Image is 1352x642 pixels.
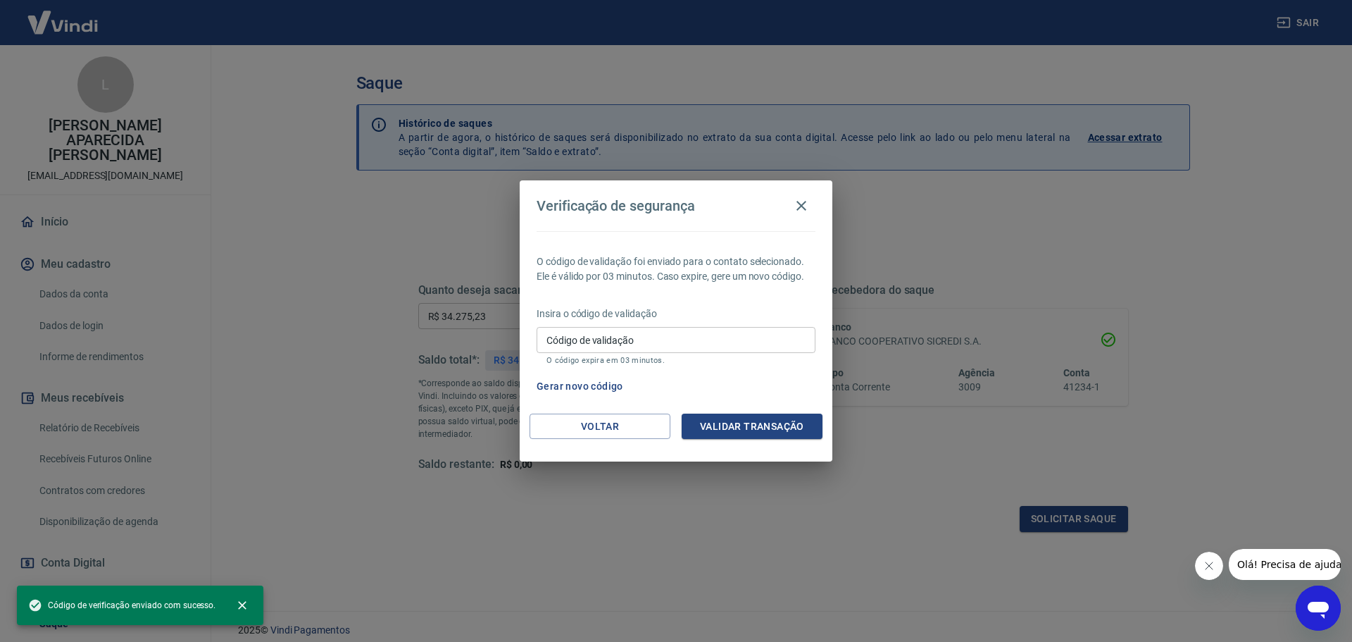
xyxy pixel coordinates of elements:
[28,598,215,612] span: Código de verificação enviado com sucesso.
[682,414,822,440] button: Validar transação
[531,374,629,400] button: Gerar novo código
[530,414,670,440] button: Voltar
[537,254,815,284] p: O código de validação foi enviado para o contato selecionado. Ele é válido por 03 minutos. Caso e...
[537,307,815,321] p: Insira o código de validação
[537,197,695,214] h4: Verificação de segurança
[227,590,258,621] button: close
[1195,552,1223,580] iframe: Fechar mensagem
[546,356,806,365] p: O código expira em 03 minutos.
[8,10,118,21] span: Olá! Precisa de ajuda?
[1229,549,1341,580] iframe: Mensagem da empresa
[1296,586,1341,631] iframe: Botão para abrir a janela de mensagens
